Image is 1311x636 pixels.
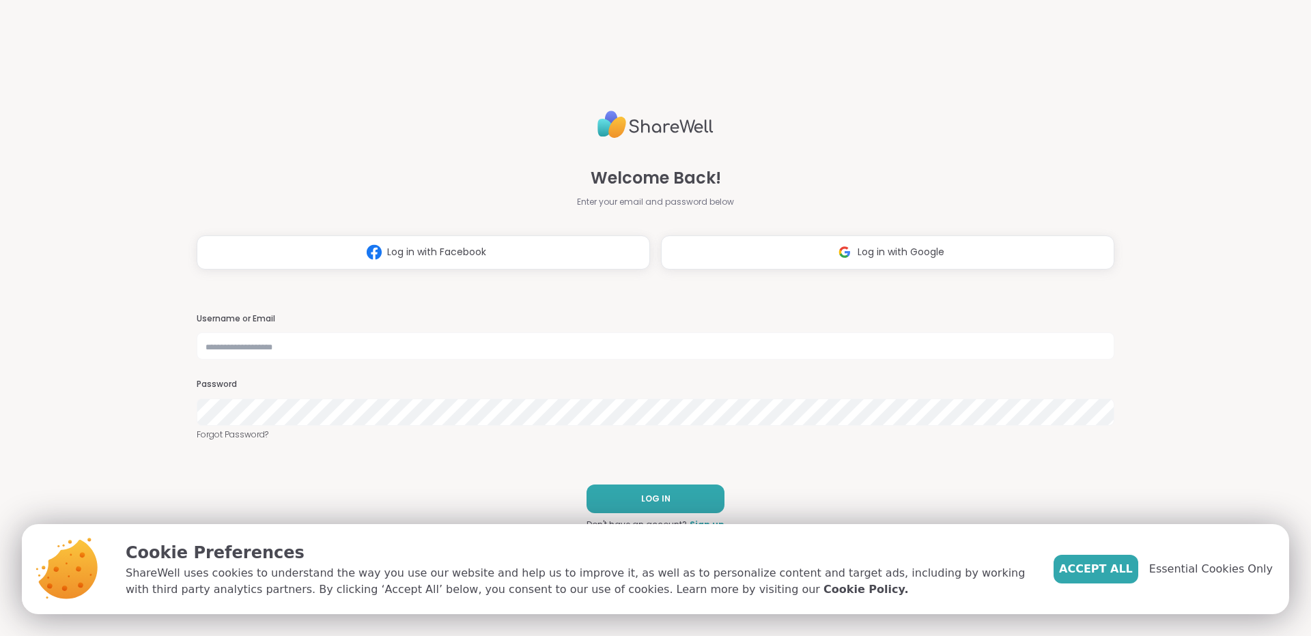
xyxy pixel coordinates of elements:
button: Log in with Google [661,235,1114,270]
span: LOG IN [641,493,671,505]
p: ShareWell uses cookies to understand the way you use our website and help us to improve it, as we... [126,565,1032,598]
span: Accept All [1059,561,1133,577]
button: Accept All [1054,555,1138,583]
a: Cookie Policy. [823,581,908,598]
h3: Password [197,379,1114,390]
span: Welcome Back! [591,166,721,190]
img: ShareWell Logomark [361,240,387,265]
span: Essential Cookies Only [1149,561,1273,577]
img: ShareWell Logomark [832,240,858,265]
span: Log in with Facebook [387,245,486,259]
span: Log in with Google [858,245,944,259]
a: Sign up [690,519,724,531]
button: LOG IN [587,485,724,513]
span: Enter your email and password below [577,196,734,208]
a: Forgot Password? [197,429,1114,441]
p: Cookie Preferences [126,540,1032,565]
span: Don't have an account? [587,519,687,531]
img: ShareWell Logo [597,105,714,144]
h3: Username or Email [197,313,1114,325]
button: Log in with Facebook [197,235,650,270]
